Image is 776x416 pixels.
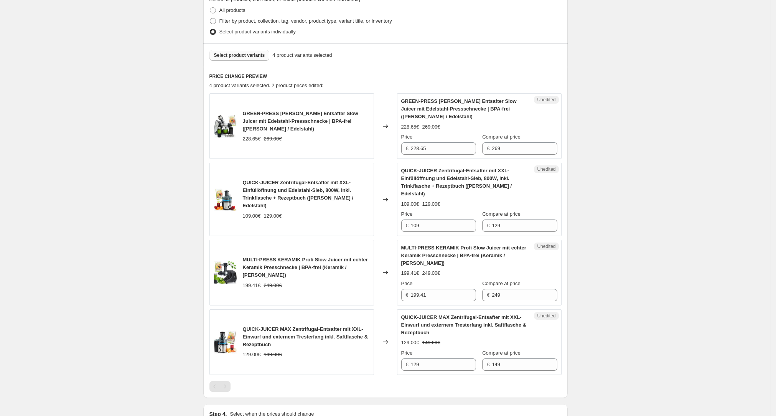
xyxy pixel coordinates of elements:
[537,313,555,319] span: Unedited
[243,351,261,358] div: 129.00€
[209,73,562,79] h6: PRICE CHANGE PREVIEW
[401,98,517,119] span: GREEN-PRESS [PERSON_NAME] Entsafter Slow Juicer mit Edelstahl-Pressschnecke | BPA-frei ([PERSON_N...
[219,18,392,24] span: Filter by product, collection, tag, vendor, product type, variant title, or inventory
[272,51,332,59] span: 4 product variants selected
[482,134,521,140] span: Compare at price
[209,381,231,392] nav: Pagination
[214,115,237,138] img: nutrilovers-wissenwasdrinist-slow-juicer-silber-edelstahl-green-press-max-edelstahl-entsafter-slo...
[401,211,413,217] span: Price
[401,314,527,335] span: QUICK-JUICER MAX Zentrifugal-Entsafter mit XXL-Einwurf und externem Tresterfang inkl. Saftflasche...
[264,282,282,289] strike: 249.00€
[209,83,324,88] span: 4 product variants selected. 2 product prices edited:
[214,188,237,211] img: nutrilovers-wissenwasdrinist-zentrifugalentsafter-quick-juicer-zentrifugal-entsafter-inkl-trinkfl...
[264,135,282,143] strike: 269.00€
[422,339,440,347] strike: 149.00€
[401,269,419,277] div: 199.41€
[243,135,261,143] div: 228.65€
[264,351,282,358] strike: 149.00€
[243,257,368,278] span: MULTI-PRESS KERAMIK Profi Slow Juicer mit echter Keramik Presschnecke | BPA-frei (Keramik / [PERS...
[482,211,521,217] span: Compare at price
[406,362,409,367] span: €
[406,223,409,228] span: €
[401,245,526,266] span: MULTI-PRESS KERAMIK Profi Slow Juicer mit echter Keramik Presschnecke | BPA-frei (Keramik / [PERS...
[243,282,261,289] div: 199.41€
[422,269,440,277] strike: 249.00€
[401,168,512,196] span: QUICK-JUICER Zentrifugal-Entsafter mit XXL-Einfüllöffnung und Edelstahl-Sieb, 800W, inkl. Trinkfl...
[243,180,354,208] span: QUICK-JUICER Zentrifugal-Entsafter mit XXL-Einfüllöffnung und Edelstahl-Sieb, 800W, inkl. Trinkfl...
[406,145,409,151] span: €
[482,350,521,356] span: Compare at price
[264,212,282,220] strike: 129.00€
[537,166,555,172] span: Unedited
[401,339,419,347] div: 129.00€
[401,350,413,356] span: Price
[537,97,555,103] span: Unedited
[214,52,265,58] span: Select product variants
[487,223,489,228] span: €
[406,292,409,298] span: €
[214,261,237,284] img: nutrilovers-wissenwasdrinist-slow-juicer-multi-press-keramik-profi-slow-juicer-mit-6-1-multi-aufs...
[487,145,489,151] span: €
[209,50,270,61] button: Select product variants
[243,111,358,132] span: GREEN-PRESS [PERSON_NAME] Entsafter Slow Juicer mit Edelstahl-Pressschnecke | BPA-frei ([PERSON_N...
[219,7,245,13] span: All products
[487,362,489,367] span: €
[482,281,521,286] span: Compare at price
[219,29,296,35] span: Select product variants individually
[401,123,419,131] div: 228.65€
[243,212,261,220] div: 109.00€
[422,200,440,208] strike: 129.00€
[214,330,237,353] img: nutrilovers-wissenwasdrinist-zentrifugalentsafter-quick-juicer-max-zentrifugal-entsafter-mit-exte...
[401,134,413,140] span: Price
[401,281,413,286] span: Price
[401,200,419,208] div: 109.00€
[487,292,489,298] span: €
[422,123,440,131] strike: 269.00€
[243,326,368,347] span: QUICK-JUICER MAX Zentrifugal-Entsafter mit XXL-Einwurf und externem Tresterfang inkl. Saftflasche...
[537,243,555,249] span: Unedited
